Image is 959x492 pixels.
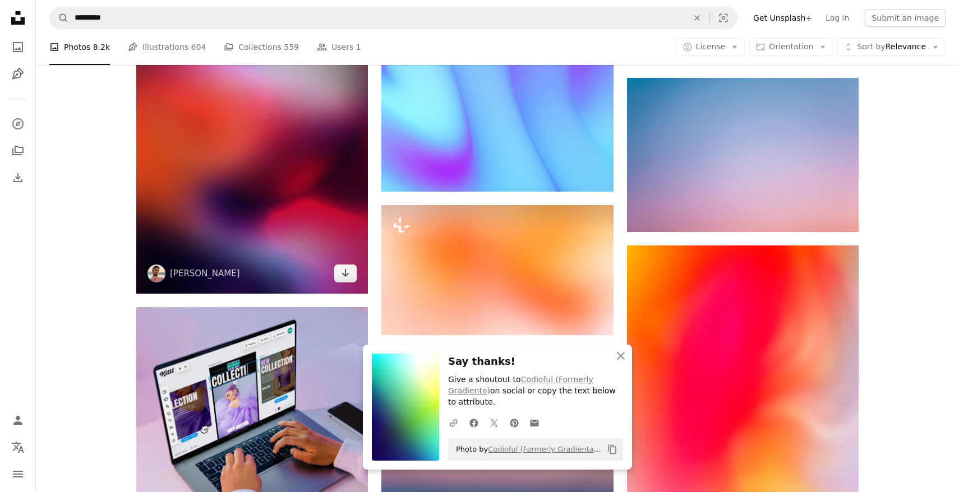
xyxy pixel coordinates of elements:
[627,78,859,232] img: a pink and blue sky with a few clouds
[7,409,29,431] a: Log in / Sign up
[865,9,946,27] button: Submit an image
[746,9,819,27] a: Get Unsplash+
[128,29,206,65] a: Illustrations 604
[464,411,484,434] a: Share on Facebook
[627,150,859,160] a: a pink and blue sky with a few clouds
[837,38,946,56] button: Sort byRelevance
[504,411,524,434] a: Share on Pinterest
[488,445,601,453] a: Codioful (Formerly Gradienta)
[7,36,29,58] a: Photos
[696,42,726,51] span: License
[7,63,29,85] a: Illustrations
[136,115,368,125] a: a blurry image of an orange and pink background
[381,18,613,192] img: purple and green light gradient
[191,41,206,53] span: 604
[50,7,69,29] button: Search Unsplash
[284,41,299,53] span: 559
[356,41,361,53] span: 1
[317,29,361,65] a: Users 1
[170,268,240,279] a: [PERSON_NAME]
[450,440,603,458] span: Photo by on
[676,38,745,56] button: License
[334,264,357,282] a: Download
[448,375,593,395] a: Codioful (Formerly Gradienta)
[448,374,623,408] p: Give a shoutout to on social or copy the text below to attribute.
[7,463,29,485] button: Menu
[381,264,613,275] a: a blurry orange and yellow background with a white background
[224,29,299,65] a: Collections 559
[685,7,709,29] button: Clear
[7,166,29,189] a: Download History
[147,264,165,282] img: Go to Vincent Maufay's profile
[7,113,29,135] a: Explore
[381,205,613,335] img: a blurry orange and yellow background with a white background
[769,42,813,51] span: Orientation
[7,7,29,31] a: Home — Unsplash
[484,411,504,434] a: Share on Twitter
[710,7,737,29] button: Visual search
[381,99,613,109] a: purple and green light gradient
[7,436,29,458] button: Language
[448,354,623,370] h3: Say thanks!
[749,38,833,56] button: Orientation
[49,7,737,29] form: Find visuals sitewide
[603,440,622,459] button: Copy to clipboard
[627,414,859,424] a: pink and yellow abstract painting
[857,42,885,51] span: Sort by
[819,9,856,27] a: Log in
[524,411,545,434] a: Share over email
[857,41,926,53] span: Relevance
[7,140,29,162] a: Collections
